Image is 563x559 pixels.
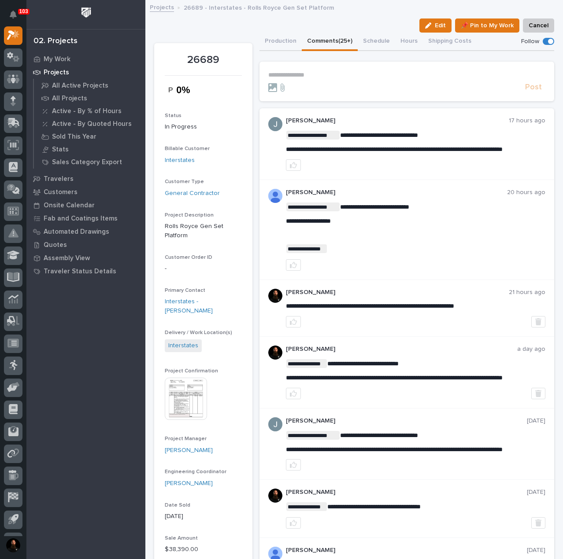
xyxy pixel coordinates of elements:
[26,238,145,251] a: Quotes
[527,489,545,496] p: [DATE]
[268,489,282,503] img: zmKUmRVDQjmBLfnAs97p
[44,55,70,63] p: My Work
[286,517,301,529] button: like this post
[52,133,96,141] p: Sold This Year
[529,20,548,31] span: Cancel
[52,95,87,103] p: All Projects
[52,120,132,128] p: Active - By Quoted Hours
[52,107,122,115] p: Active - By % of Hours
[26,265,145,278] a: Traveler Status Details
[286,459,301,471] button: like this post
[286,316,301,327] button: like this post
[268,417,282,431] img: ACg8ocIJHU6JEmo4GV-3KL6HuSvSpWhSGqG5DdxF6tKpN6m2=s96-c
[286,489,527,496] p: [PERSON_NAME]
[165,81,204,99] img: __hjgFx7wsKgZWW0BgLUA_79zaai2bcXjhd0lrYbPE8
[44,202,95,210] p: Onsite Calendar
[531,388,545,399] button: Delete post
[507,189,545,196] p: 20 hours ago
[26,185,145,199] a: Customers
[26,52,145,66] a: My Work
[527,547,545,554] p: [DATE]
[455,18,519,33] button: 📌 Pin to My Work
[461,20,514,31] span: 📌 Pin to My Work
[165,255,212,260] span: Customer Order ID
[165,469,226,474] span: Engineering Coordinator
[522,82,545,92] button: Post
[78,4,94,21] img: Workspace Logo
[26,199,145,212] a: Onsite Calendar
[302,33,358,51] button: Comments (25+)
[34,156,145,168] a: Sales Category Export
[286,189,507,196] p: [PERSON_NAME]
[34,105,145,117] a: Active - By % of Hours
[165,512,242,521] p: [DATE]
[286,346,517,353] p: [PERSON_NAME]
[259,33,302,51] button: Production
[150,2,174,12] a: Projects
[165,330,232,335] span: Delivery / Work Location(s)
[286,547,527,554] p: [PERSON_NAME]
[165,222,242,240] p: Rolls Royce Gen Set Platform
[26,172,145,185] a: Travelers
[4,536,22,555] button: users-avatar
[26,212,145,225] a: Fab and Coatings Items
[184,2,334,12] p: 26689 - Interstates - Rolls Royce Gen Set Platform
[165,189,220,198] a: General Contractor
[44,228,109,236] p: Automated Drawings
[531,517,545,529] button: Delete post
[165,503,190,508] span: Date Sold
[165,54,242,66] p: 26689
[44,215,118,223] p: Fab and Coatings Items
[268,117,282,131] img: ACg8ocIJHU6JEmo4GV-3KL6HuSvSpWhSGqG5DdxF6tKpN6m2=s96-c
[527,417,545,425] p: [DATE]
[165,264,242,273] p: -
[34,118,145,130] a: Active - By Quoted Hours
[268,289,282,303] img: zmKUmRVDQjmBLfnAs97p
[268,346,282,360] img: zmKUmRVDQjmBLfnAs97p
[358,33,395,51] button: Schedule
[44,188,78,196] p: Customers
[44,268,116,276] p: Traveler Status Details
[44,254,90,262] p: Assembly View
[423,33,477,51] button: Shipping Costs
[165,297,242,316] a: Interstates - [PERSON_NAME]
[165,479,213,488] a: [PERSON_NAME]
[165,179,204,184] span: Customer Type
[531,316,545,327] button: Delete post
[165,156,195,165] a: Interstates
[517,346,545,353] p: a day ago
[286,259,301,271] button: like this post
[286,159,301,171] button: like this post
[44,175,74,183] p: Travelers
[165,446,213,455] a: [PERSON_NAME]
[165,368,218,374] span: Project Confirmation
[286,388,301,399] button: like this post
[34,130,145,143] a: Sold This Year
[165,436,207,441] span: Project Manager
[165,536,198,541] span: Sale Amount
[4,5,22,24] button: Notifications
[165,545,242,554] p: $ 38,390.00
[34,79,145,92] a: All Active Projects
[44,241,67,249] p: Quotes
[11,11,22,25] div: Notifications103
[52,82,108,90] p: All Active Projects
[26,251,145,265] a: Assembly View
[521,38,539,45] p: Follow
[523,18,554,33] button: Cancel
[395,33,423,51] button: Hours
[509,289,545,296] p: 21 hours ago
[52,146,69,154] p: Stats
[165,213,214,218] span: Project Description
[165,146,210,151] span: Billable Customer
[165,288,205,293] span: Primary Contact
[33,37,78,46] div: 02. Projects
[34,143,145,155] a: Stats
[165,113,181,118] span: Status
[286,289,509,296] p: [PERSON_NAME]
[26,66,145,79] a: Projects
[419,18,452,33] button: Edit
[168,341,198,350] a: Interstates
[525,82,542,92] span: Post
[26,225,145,238] a: Automated Drawings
